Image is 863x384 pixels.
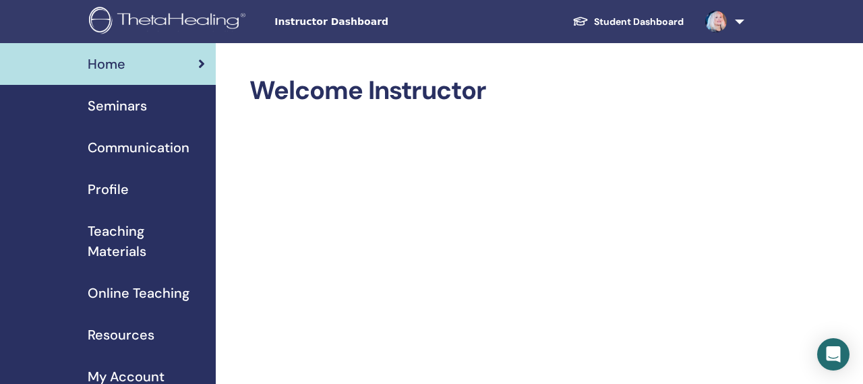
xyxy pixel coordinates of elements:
span: Resources [88,325,154,345]
img: logo.png [89,7,250,37]
span: Home [88,54,125,74]
span: Teaching Materials [88,221,205,261]
span: Seminars [88,96,147,116]
span: Profile [88,179,129,199]
a: Student Dashboard [562,9,694,34]
span: Instructor Dashboard [274,15,477,29]
h2: Welcome Instructor [249,75,742,106]
div: Open Intercom Messenger [817,338,850,371]
span: Communication [88,137,189,158]
img: default.jpg [705,11,727,32]
img: graduation-cap-white.svg [572,15,589,27]
span: Online Teaching [88,283,189,303]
